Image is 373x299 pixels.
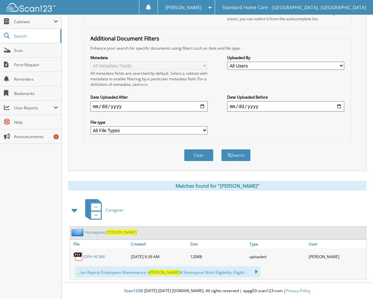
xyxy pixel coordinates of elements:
[90,55,208,60] label: Metadata
[75,266,260,277] div: ...ion Rejects Employees Maintenance » M Humayoun Work Eligibility: Eligibl...
[129,240,188,248] a: Created
[227,55,344,60] label: Uploaded By
[189,240,248,248] a: Size
[129,250,188,263] div: [DATE] 9:39 AM
[227,101,344,112] input: end
[14,91,58,96] span: Bookmarks
[81,197,124,223] a: Caregiver
[90,71,208,87] div: All metadata fields are searched by default. Select a cabinet with metadata to enable filtering b...
[68,181,366,191] div: Matches found for "[PERSON_NAME]"
[73,252,83,261] img: PDF.png
[286,288,310,293] a: Privacy Policy
[106,207,124,213] span: Caregiver
[106,229,137,235] span: [PERSON_NAME]
[307,240,366,248] a: User
[14,76,58,82] span: Reminders
[14,119,58,125] span: Help
[248,240,307,248] a: Type
[307,250,366,263] div: [PERSON_NAME]
[14,33,57,39] span: Search
[90,101,208,112] input: start
[14,19,54,24] span: Cabinets
[221,149,251,161] button: Search
[222,6,366,9] span: Standard Home Care - [GEOGRAPHIC_DATA], [GEOGRAPHIC_DATA]
[85,229,137,235] a: Humayoun,[PERSON_NAME]
[189,250,248,263] div: 120KB
[70,240,129,248] a: File
[248,250,307,263] div: uploaded
[165,6,202,9] span: [PERSON_NAME]
[7,3,55,12] img: scan123-logo-white.svg
[139,82,148,87] a: here
[83,254,105,260] a: IDPH HCWR
[87,35,163,42] legend: Additional Document Filters
[71,228,85,236] img: folder2.png
[14,48,58,53] span: Scan
[62,283,373,299] div: © [DATE]-[DATE] [DOMAIN_NAME]. All rights reserved | appg03-scan123-com |
[90,94,208,100] label: Date Uploaded After
[14,134,58,139] span: Announcements
[227,94,344,100] label: Date Uploaded Before
[14,105,54,111] span: User Reports
[54,134,59,139] div: 1
[149,270,179,275] span: [PERSON_NAME]
[90,119,208,125] label: File type
[124,288,140,293] span: Scan123
[184,149,213,161] button: Clear
[87,45,348,51] div: Enhance your search for specific documents using filters such as date and file type.
[14,62,58,68] span: Form Request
